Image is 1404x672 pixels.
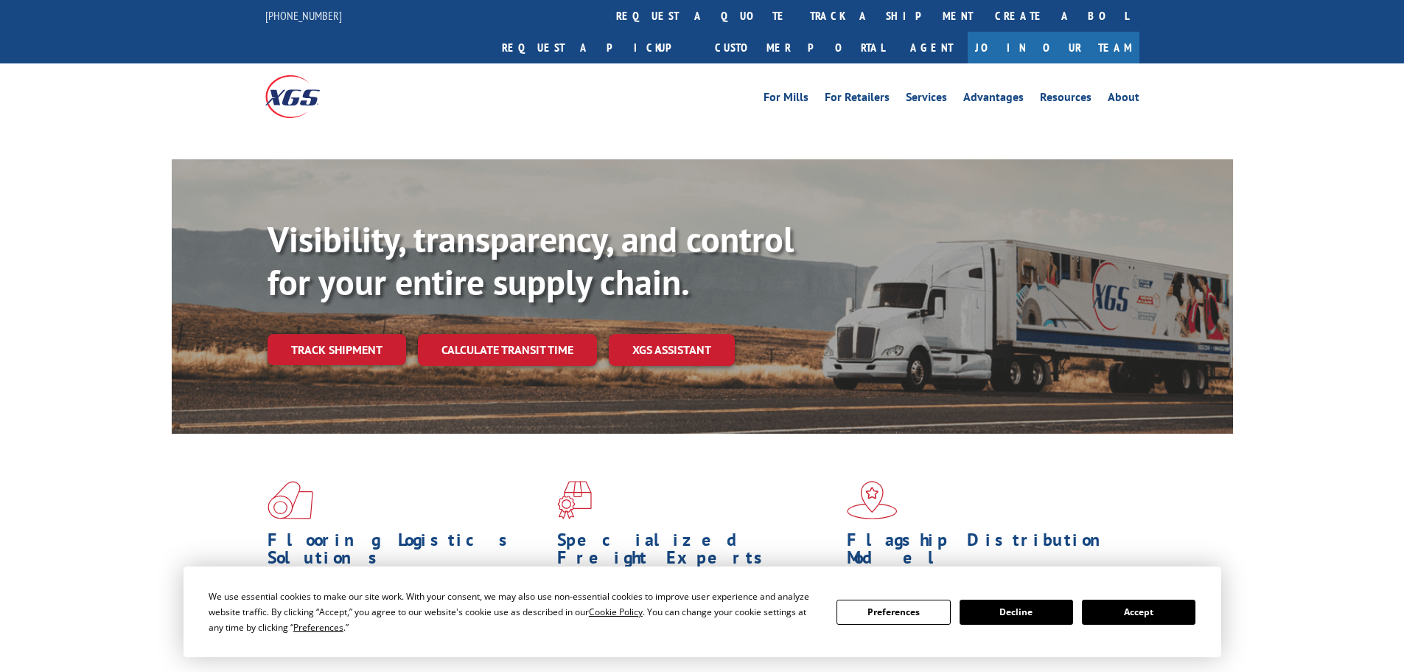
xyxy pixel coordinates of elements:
[1040,91,1092,108] a: Resources
[963,91,1024,108] a: Advantages
[847,531,1125,574] h1: Flagship Distribution Model
[557,531,836,574] h1: Specialized Freight Experts
[1082,600,1195,625] button: Accept
[184,567,1221,657] div: Cookie Consent Prompt
[209,589,819,635] div: We use essential cookies to make our site work. With your consent, we may also use non-essential ...
[268,334,406,365] a: Track shipment
[557,481,592,519] img: xgs-icon-focused-on-flooring-red
[847,481,898,519] img: xgs-icon-flagship-distribution-model-red
[268,216,794,305] b: Visibility, transparency, and control for your entire supply chain.
[825,91,890,108] a: For Retailers
[418,334,597,366] a: Calculate transit time
[265,8,342,23] a: [PHONE_NUMBER]
[968,32,1139,63] a: Join Our Team
[960,600,1073,625] button: Decline
[837,600,950,625] button: Preferences
[764,91,808,108] a: For Mills
[609,334,735,366] a: XGS ASSISTANT
[1108,91,1139,108] a: About
[491,32,704,63] a: Request a pickup
[589,606,643,618] span: Cookie Policy
[268,481,313,519] img: xgs-icon-total-supply-chain-intelligence-red
[293,621,343,634] span: Preferences
[906,91,947,108] a: Services
[895,32,968,63] a: Agent
[704,32,895,63] a: Customer Portal
[268,531,546,574] h1: Flooring Logistics Solutions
